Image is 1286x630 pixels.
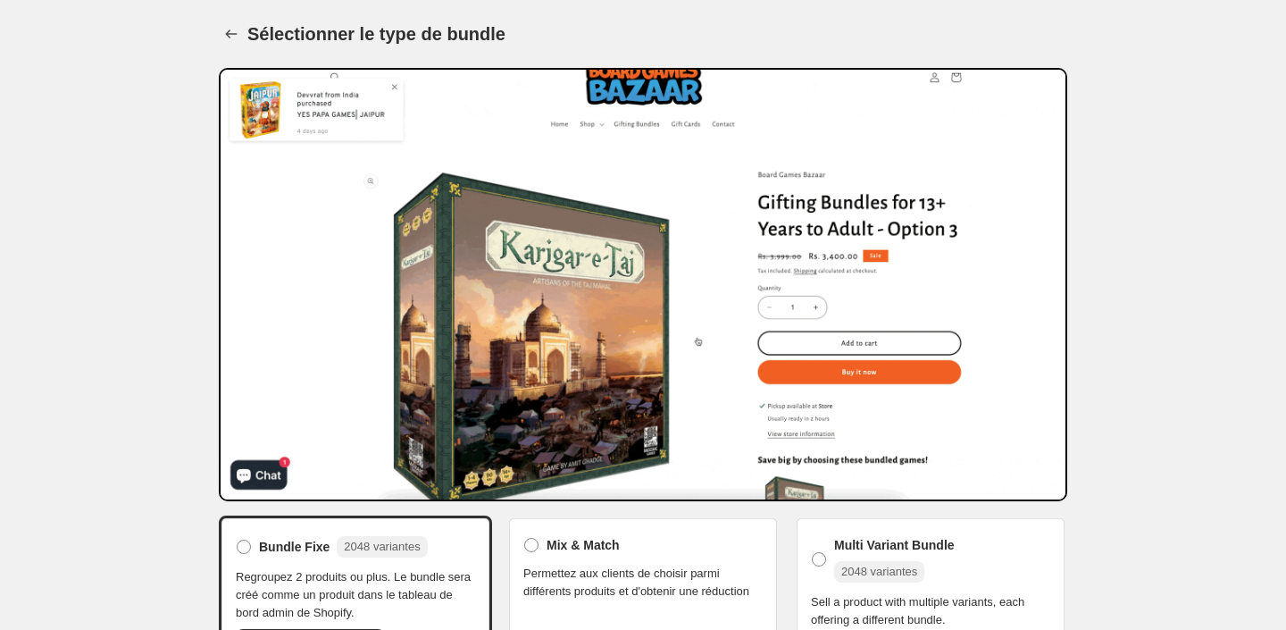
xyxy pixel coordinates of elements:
[219,21,244,46] button: Back
[547,536,620,554] span: Mix & Match
[523,565,763,601] span: Permettez aux clients de choisir parmi différents produits et d'obtenir une réduction
[344,540,420,553] span: 2048 variantes
[247,23,505,45] h1: Sélectionner le type de bundle
[259,538,330,556] span: Bundle Fixe
[219,68,1067,501] img: Bundle Preview
[841,565,917,578] span: 2048 variantes
[811,593,1050,629] span: Sell a product with multiple variants, each offering a different bundle.
[236,568,475,622] span: Regroupez 2 produits ou plus. Le bundle sera créé comme un produit dans le tableau de bord admin ...
[834,536,955,554] span: Multi Variant Bundle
